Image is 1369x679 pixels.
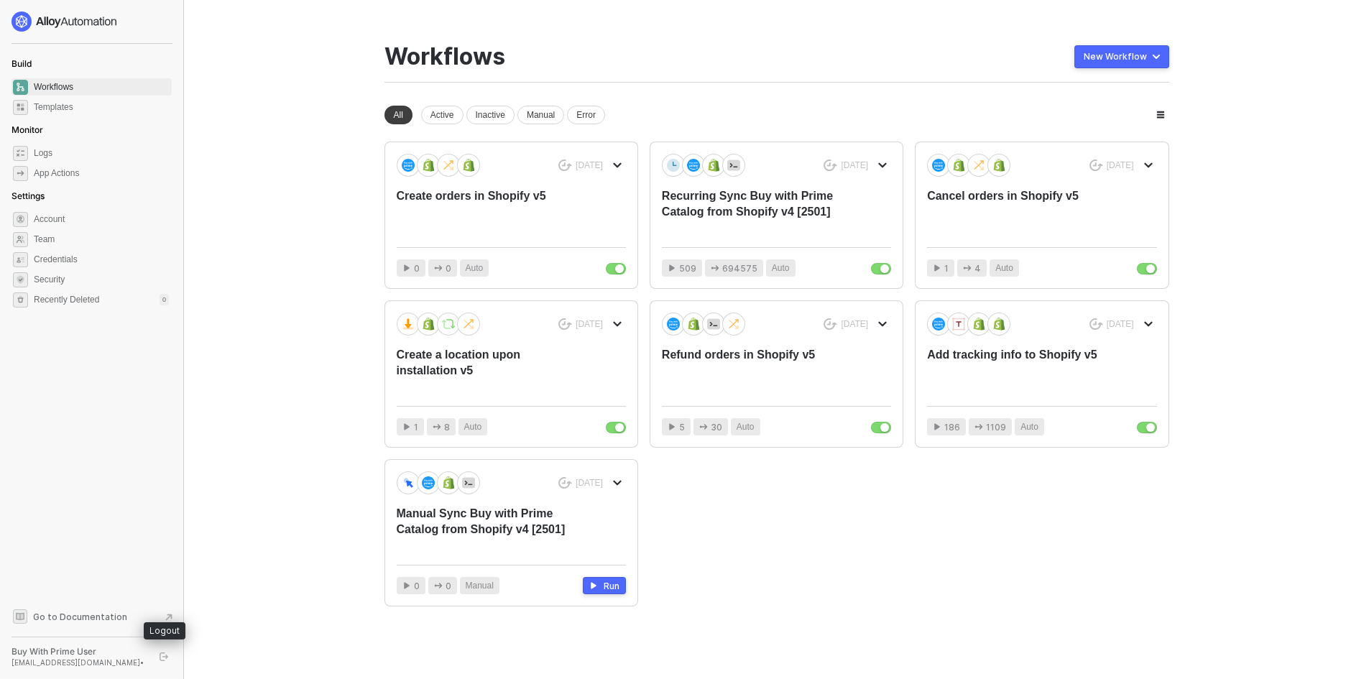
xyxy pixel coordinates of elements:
span: icon-success-page [558,477,572,489]
span: icon-arrow-down [1144,161,1153,170]
span: security [13,272,28,287]
img: icon [402,159,415,172]
span: 8 [444,420,450,434]
img: icon [952,318,965,331]
span: Manual [466,579,494,593]
span: Settings [11,190,45,201]
img: icon [442,159,455,172]
div: Cancel orders in Shopify v5 [927,188,1110,236]
img: icon [707,159,720,172]
span: Logs [34,144,169,162]
span: settings [13,292,28,308]
span: 5 [679,420,685,434]
span: Auto [772,262,790,275]
img: icon [667,159,680,172]
div: Inactive [466,106,515,124]
span: icon-success-page [558,160,572,172]
div: Create a location upon installation v5 [397,347,580,394]
span: settings [13,212,28,227]
img: icon [992,159,1005,172]
span: 694575 [722,262,757,275]
div: [DATE] [576,477,603,489]
span: icon-app-actions [711,264,719,272]
div: Workflows [384,43,505,70]
span: 0 [414,579,420,593]
span: icon-success-page [824,160,837,172]
img: icon [422,476,435,489]
div: [DATE] [1107,160,1134,172]
span: Security [34,271,169,288]
span: 509 [679,262,696,275]
div: App Actions [34,167,79,180]
span: logout [160,652,168,661]
img: icon [727,318,740,331]
span: dashboard [13,80,28,95]
span: 0 [414,262,420,275]
span: icon-success-page [824,318,837,331]
span: icon-app-actions [699,422,708,431]
span: Auto [1020,420,1038,434]
span: icon-success-page [1089,318,1103,331]
span: icon-app-actions [433,422,441,431]
div: [DATE] [576,160,603,172]
span: 0 [446,262,451,275]
span: Auto [466,262,484,275]
span: icon-app-actions [13,166,28,181]
div: New Workflow [1084,51,1147,63]
img: icon [972,318,985,331]
div: Run [604,580,619,592]
div: Create orders in Shopify v5 [397,188,580,236]
img: icon [687,159,700,172]
button: New Workflow [1074,45,1169,68]
span: Account [34,211,169,228]
img: icon [952,159,965,172]
span: icon-arrow-down [878,161,887,170]
span: icon-arrow-down [613,320,622,328]
a: Knowledge Base [11,608,172,625]
span: 1 [414,420,418,434]
img: icon [972,159,985,172]
img: icon [932,159,945,172]
img: icon [462,159,475,172]
div: 0 [160,294,169,305]
span: 1 [944,262,949,275]
img: icon [402,476,415,489]
span: icon-app-actions [963,264,972,272]
a: logo [11,11,172,32]
span: 4 [974,262,981,275]
div: Add tracking info to Shopify v5 [927,347,1110,394]
span: icon-logs [13,146,28,161]
img: icon [422,159,435,172]
span: Auto [995,262,1013,275]
img: icon [422,318,435,331]
span: icon-arrow-down [1144,320,1153,328]
img: icon [442,318,455,331]
img: icon [462,318,475,331]
div: [DATE] [576,318,603,331]
span: Auto [737,420,755,434]
span: icon-app-actions [434,581,443,590]
img: icon [932,318,945,331]
div: Recurring Sync Buy with Prime Catalog from Shopify v4 [2501] [662,188,845,236]
div: All [384,106,412,124]
span: Credentials [34,251,169,268]
span: credentials [13,252,28,267]
span: Go to Documentation [33,611,127,623]
div: Active [421,106,464,124]
span: 0 [446,579,451,593]
img: logo [11,11,118,32]
div: Refund orders in Shopify v5 [662,347,845,394]
span: Workflows [34,78,169,96]
span: Auto [464,420,482,434]
span: Templates [34,98,169,116]
span: icon-app-actions [974,422,983,431]
img: icon [992,318,1005,331]
div: Manual [517,106,564,124]
span: icon-arrow-down [613,479,622,487]
span: icon-arrow-down [878,320,887,328]
div: [DATE] [1107,318,1134,331]
span: icon-success-page [1089,160,1103,172]
span: marketplace [13,100,28,115]
span: Team [34,231,169,248]
button: Run [583,577,626,594]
